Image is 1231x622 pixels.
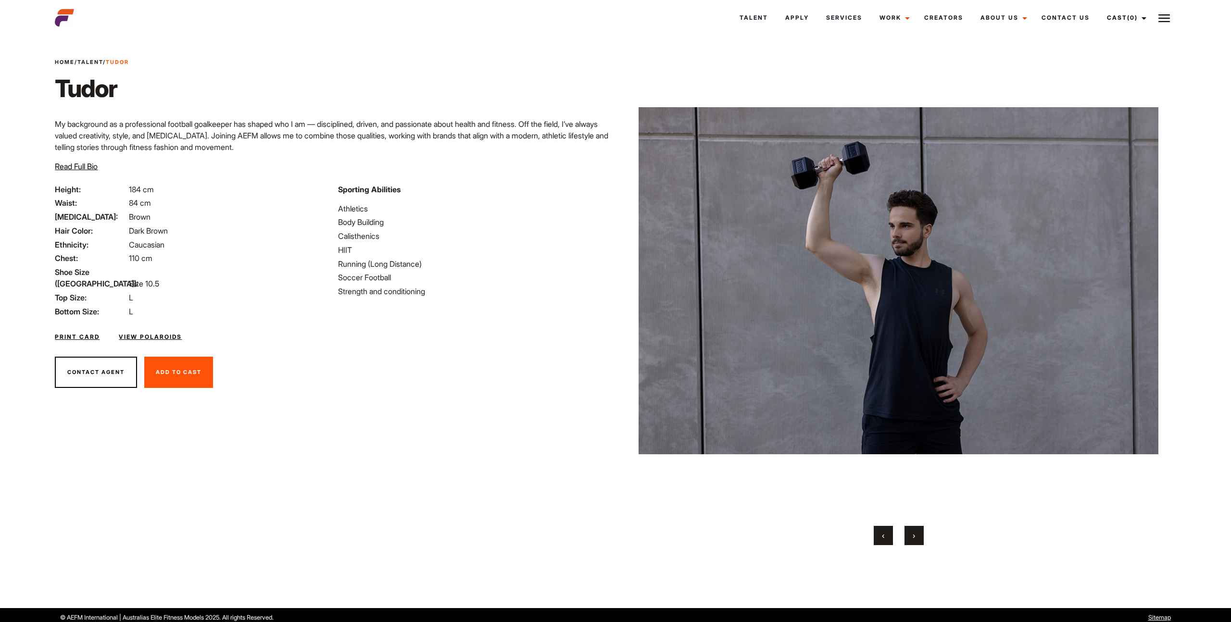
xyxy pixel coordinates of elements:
li: HIIT [338,244,610,256]
a: Creators [916,5,972,31]
span: 84 cm [129,198,151,208]
a: About Us [972,5,1033,31]
a: Talent [77,59,103,65]
span: (0) [1127,14,1138,21]
span: Ethnicity: [55,239,127,250]
a: Home [55,59,75,65]
span: Waist: [55,197,127,209]
a: View Polaroids [119,333,182,341]
span: Dark Brown [129,226,168,236]
button: Add To Cast [144,357,213,388]
span: Next [913,531,915,540]
span: Top Size: [55,292,127,303]
span: Previous [882,531,884,540]
img: Burger icon [1158,12,1170,24]
span: [MEDICAL_DATA]: [55,211,127,223]
a: Apply [777,5,817,31]
span: Brown [129,212,151,222]
li: Running (Long Distance) [338,258,610,270]
li: Body Building [338,216,610,228]
span: Shoe Size ([GEOGRAPHIC_DATA]): [55,266,127,289]
span: 184 cm [129,185,154,194]
span: Height: [55,184,127,195]
span: L [129,307,133,316]
img: cropped-aefm-brand-fav-22-square.png [55,8,74,27]
span: Bottom Size: [55,306,127,317]
li: Strength and conditioning [338,286,610,297]
li: Soccer Football [338,272,610,283]
a: Services [817,5,871,31]
span: L [129,293,133,302]
span: / / [55,58,129,66]
span: Size 10.5 [129,279,159,288]
span: Add To Cast [156,369,201,375]
p: © AEFM International | Australias Elite Fitness Models 2025. All rights Reserved. [60,613,703,622]
button: Contact Agent [55,357,137,388]
a: Sitemap [1148,614,1171,621]
a: Contact Us [1033,5,1098,31]
h1: Tudor [55,74,129,103]
a: Cast(0) [1098,5,1152,31]
button: Read Full Bio [55,161,98,172]
span: 110 cm [129,253,152,263]
span: Hair Color: [55,225,127,236]
a: Print Card [55,333,100,341]
a: Talent [731,5,777,31]
p: My background as a professional football goalkeeper has shaped who I am — disciplined, driven, an... [55,118,610,153]
span: Read Full Bio [55,162,98,171]
li: Athletics [338,203,610,214]
strong: Tudor [106,59,129,65]
a: Work [871,5,916,31]
strong: Sporting Abilities [338,185,401,194]
span: Caucasian [129,240,164,249]
span: Chest: [55,252,127,264]
li: Calisthenics [338,230,610,242]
